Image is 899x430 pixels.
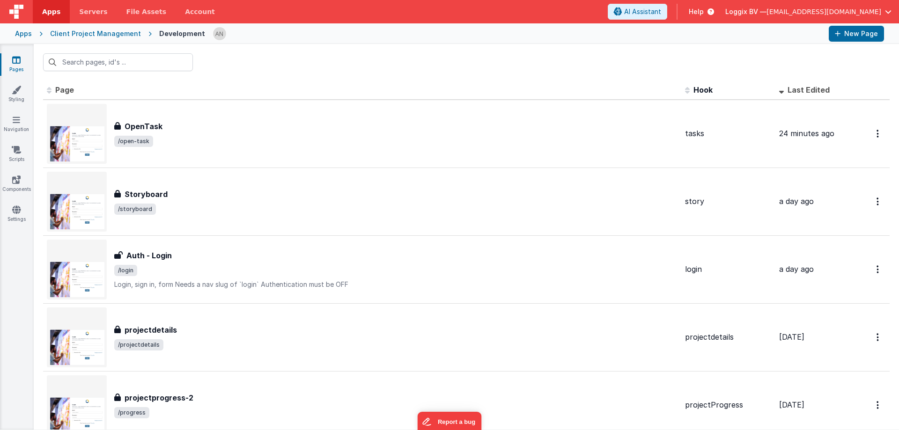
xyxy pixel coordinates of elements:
[42,7,60,16] span: Apps
[871,260,886,279] button: Options
[213,27,226,40] img: f1d78738b441ccf0e1fcb79415a71bae
[779,197,814,206] span: a day ago
[608,4,667,20] button: AI Assistant
[114,265,137,276] span: /login
[114,136,153,147] span: /open-task
[871,192,886,211] button: Options
[79,7,107,16] span: Servers
[126,7,167,16] span: File Assets
[624,7,661,16] span: AI Assistant
[125,392,193,403] h3: projectprogress-2
[15,29,32,38] div: Apps
[829,26,884,42] button: New Page
[766,7,881,16] span: [EMAIL_ADDRESS][DOMAIN_NAME]
[125,324,177,335] h3: projectdetails
[685,196,772,207] div: story
[685,128,772,139] div: tasks
[125,121,162,132] h3: OpenTask
[689,7,704,16] span: Help
[43,53,193,71] input: Search pages, id's ...
[693,85,713,95] span: Hook
[125,189,168,200] h3: Storyboard
[114,204,156,215] span: /storyboard
[779,332,804,342] span: [DATE]
[871,124,886,143] button: Options
[725,7,766,16] span: Loggix BV —
[114,280,678,289] p: Login, sign in, form Needs a nav slug of `login` Authentication must be OFF
[725,7,892,16] button: Loggix BV — [EMAIL_ADDRESS][DOMAIN_NAME]
[871,328,886,347] button: Options
[779,264,814,274] span: a day ago
[114,407,149,418] span: /progress
[685,332,772,343] div: projectdetails
[55,85,74,95] span: Page
[50,29,141,38] div: Client Project Management
[871,395,886,415] button: Options
[159,29,205,38] div: Development
[114,339,163,350] span: /projectdetails
[788,85,830,95] span: Last Edited
[126,250,172,261] h3: Auth - Login
[685,400,772,410] div: projectProgress
[779,400,804,409] span: [DATE]
[685,264,772,275] div: login
[779,129,834,138] span: 24 minutes ago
